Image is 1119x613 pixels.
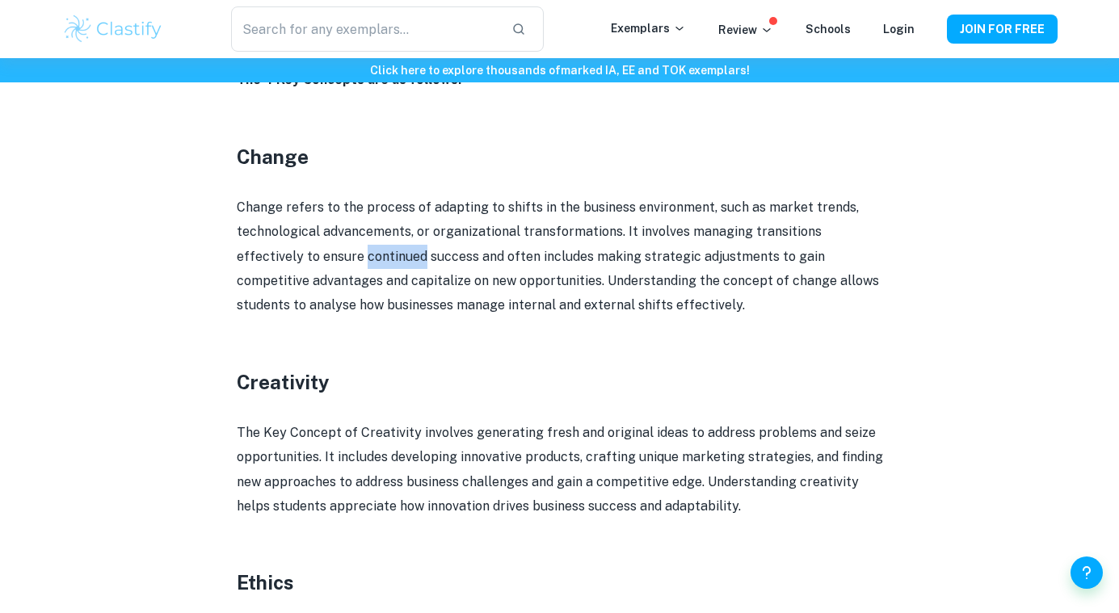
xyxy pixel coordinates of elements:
[62,13,165,45] img: Clastify logo
[806,23,851,36] a: Schools
[3,61,1116,79] h6: Click here to explore thousands of marked IA, EE and TOK exemplars !
[1071,556,1103,589] button: Help and Feedback
[237,568,883,597] h3: Ethics
[237,367,883,397] h3: Creativity
[237,195,883,318] p: Change refers to the process of adapting to shifts in the business environment, such as market tr...
[883,23,915,36] a: Login
[237,421,883,519] p: The Key Concept of Creativity involves generating fresh and original ideas to address problems an...
[718,21,773,39] p: Review
[611,19,686,37] p: Exemplars
[237,145,309,168] strong: Change
[231,6,498,52] input: Search for any exemplars...
[947,15,1058,44] button: JOIN FOR FREE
